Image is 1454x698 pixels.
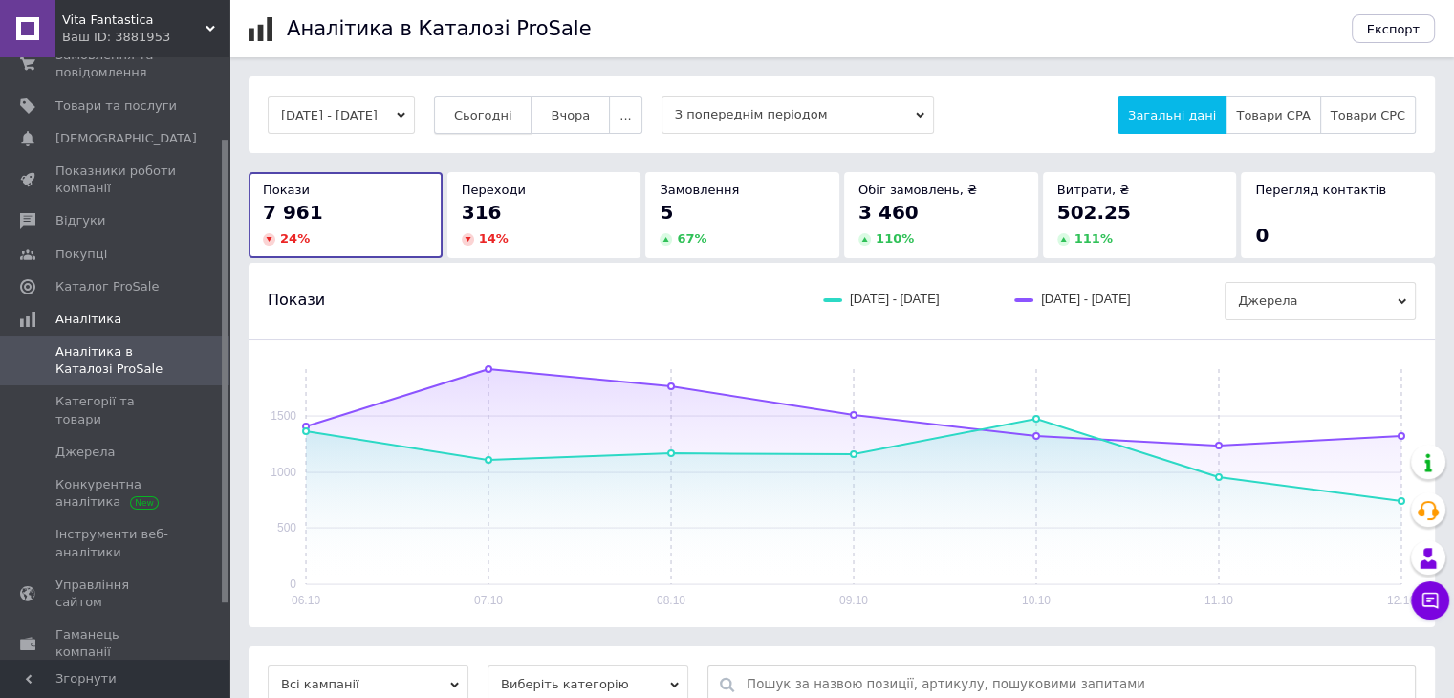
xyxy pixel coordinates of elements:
span: ... [619,108,631,122]
span: Каталог ProSale [55,278,159,295]
span: Гаманець компанії [55,626,177,661]
text: 10.10 [1022,594,1051,607]
span: 3 460 [858,201,919,224]
span: Джерела [1225,282,1416,320]
span: Замовлення та повідомлення [55,47,177,81]
button: ... [609,96,641,134]
span: [DEMOGRAPHIC_DATA] [55,130,197,147]
span: 67 % [677,231,706,246]
span: Інструменти веб-аналітики [55,526,177,560]
span: Аналітика в Каталозі ProSale [55,343,177,378]
span: Витрати, ₴ [1057,183,1130,197]
span: 14 % [479,231,509,246]
h1: Аналітика в Каталозі ProSale [287,17,591,40]
text: 500 [277,521,296,534]
span: Покази [268,290,325,311]
text: 07.10 [474,594,503,607]
span: 111 % [1074,231,1113,246]
span: Показники роботи компанії [55,163,177,197]
span: Категорії та товари [55,393,177,427]
button: Товари CPC [1320,96,1416,134]
button: Сьогодні [434,96,532,134]
text: 09.10 [839,594,868,607]
span: Товари CPA [1236,108,1310,122]
span: 7 961 [263,201,323,224]
span: Товари CPC [1331,108,1405,122]
span: Вчора [551,108,590,122]
text: 12.10 [1387,594,1416,607]
button: Вчора [531,96,610,134]
span: З попереднім періодом [662,96,934,134]
span: 0 [1255,224,1269,247]
span: Обіг замовлень, ₴ [858,183,977,197]
text: 0 [290,578,296,591]
text: 11.10 [1204,594,1233,607]
span: Замовлення [660,183,739,197]
span: Сьогодні [454,108,512,122]
span: Джерела [55,444,115,461]
span: 316 [462,201,502,224]
span: Покази [263,183,310,197]
span: 110 % [876,231,914,246]
span: 24 % [280,231,310,246]
button: Загальні дані [1118,96,1226,134]
span: Експорт [1367,22,1421,36]
text: 1500 [271,409,296,423]
span: Управління сайтом [55,577,177,611]
span: Конкурентна аналітика [55,476,177,511]
span: Покупці [55,246,107,263]
span: 502.25 [1057,201,1131,224]
button: Експорт [1352,14,1436,43]
span: 5 [660,201,673,224]
span: Переходи [462,183,526,197]
div: Ваш ID: 3881953 [62,29,229,46]
button: [DATE] - [DATE] [268,96,415,134]
span: Аналітика [55,311,121,328]
text: 1000 [271,466,296,479]
span: Vita Fantastica [62,11,206,29]
text: 08.10 [657,594,685,607]
span: Товари та послуги [55,98,177,115]
button: Чат з покупцем [1411,581,1449,620]
span: Відгуки [55,212,105,229]
span: Загальні дані [1128,108,1216,122]
span: Перегляд контактів [1255,183,1386,197]
button: Товари CPA [1226,96,1320,134]
text: 06.10 [292,594,320,607]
